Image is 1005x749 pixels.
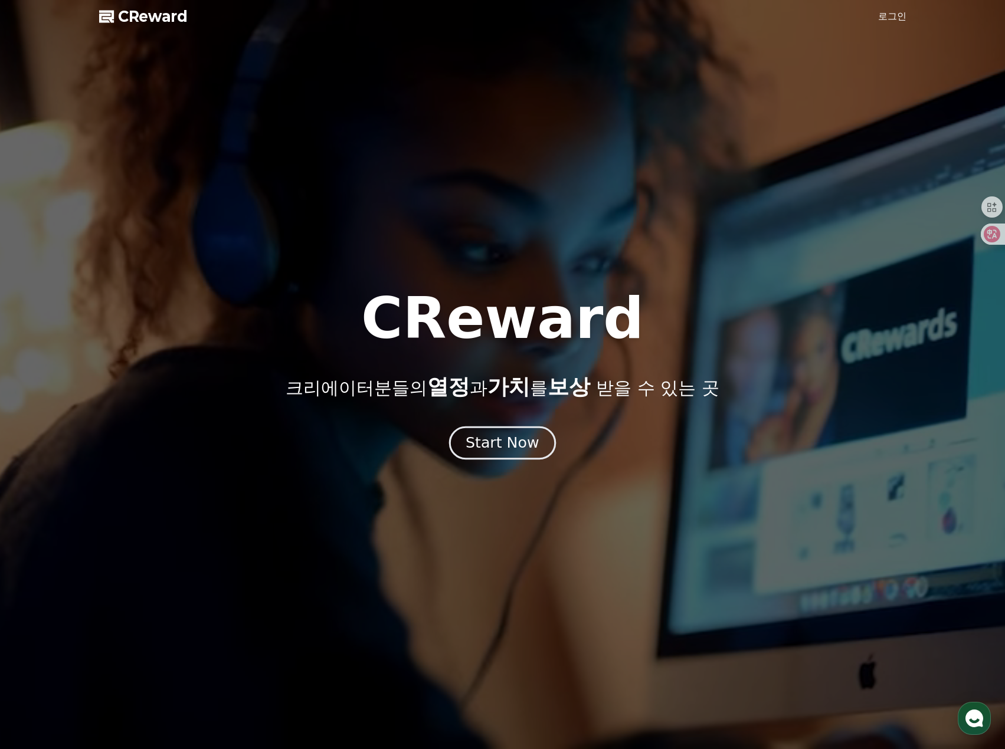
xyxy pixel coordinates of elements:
[37,392,44,401] span: 홈
[487,374,530,399] span: 가치
[182,392,197,401] span: 설정
[152,374,227,403] a: 설정
[99,7,188,26] a: CReward
[878,9,906,24] a: 로그인
[4,374,78,403] a: 홈
[286,375,719,399] p: 크리에이터분들의 과 를 받을 수 있는 곳
[361,290,644,347] h1: CReward
[466,433,539,453] div: Start Now
[108,392,122,402] span: 대화
[548,374,590,399] span: 보상
[451,439,554,450] a: Start Now
[78,374,152,403] a: 대화
[118,7,188,26] span: CReward
[449,426,556,460] button: Start Now
[427,374,470,399] span: 열정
